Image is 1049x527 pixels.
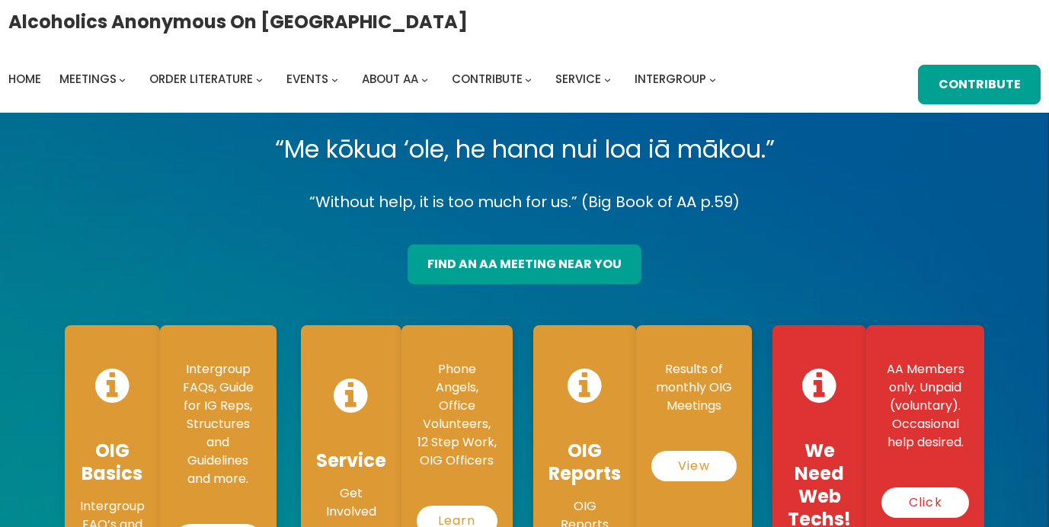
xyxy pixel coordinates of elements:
span: Events [286,71,328,87]
h4: OIG Basics [80,439,145,485]
button: Meetings submenu [119,75,126,82]
button: Intergroup submenu [709,75,716,82]
a: Alcoholics Anonymous on [GEOGRAPHIC_DATA] [8,5,468,38]
p: Intergroup FAQs, Guide for IG Reps, Structures and Guidelines and more. [175,360,261,488]
p: Results of monthly OIG Meetings [651,360,736,415]
a: find an aa meeting near you [408,244,642,284]
button: Events submenu [331,75,338,82]
span: Order Literature [149,71,253,87]
button: Contribute submenu [525,75,532,82]
a: Click here [881,487,969,518]
a: Service [555,69,601,90]
p: Phone Angels, Office Volunteers, 12 Step Work, OIG Officers [417,360,497,470]
span: Service [555,71,601,87]
h4: OIG Reports [548,439,621,485]
a: Events [286,69,328,90]
p: Get Involved [316,484,386,521]
p: “Without help, it is too much for us.” (Big Book of AA p.59) [53,189,996,216]
span: Home [8,71,41,87]
a: Contribute [452,69,523,90]
a: About AA [362,69,418,90]
span: Contribute [452,71,523,87]
h4: Service [316,449,386,472]
nav: Intergroup [8,69,721,90]
a: Contribute [918,65,1041,104]
p: “Me kōkua ‘ole, he hana nui loa iā mākou.” [53,128,996,171]
p: AA Members only. Unpaid (voluntary). Occasional help desired. [881,360,969,452]
a: View Reports [651,451,736,481]
button: Order Literature submenu [256,75,263,82]
button: About AA submenu [421,75,428,82]
span: Intergroup [635,71,706,87]
span: About AA [362,71,418,87]
a: Home [8,69,41,90]
a: Meetings [59,69,117,90]
span: Meetings [59,71,117,87]
a: Intergroup [635,69,706,90]
button: Service submenu [604,75,611,82]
